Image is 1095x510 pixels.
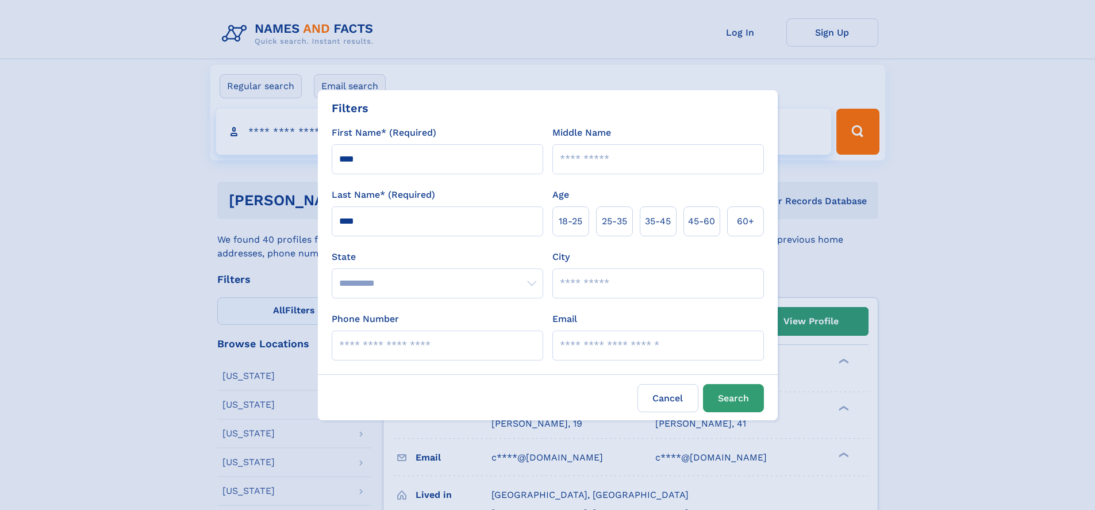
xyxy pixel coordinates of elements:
label: City [552,250,570,264]
span: 25‑35 [602,214,627,228]
span: 35‑45 [645,214,671,228]
span: 60+ [737,214,754,228]
button: Search [703,384,764,412]
span: 18‑25 [559,214,582,228]
label: Cancel [637,384,698,412]
label: Last Name* (Required) [332,188,435,202]
div: Filters [332,99,368,117]
span: 45‑60 [688,214,715,228]
label: Email [552,312,577,326]
label: State [332,250,543,264]
label: Middle Name [552,126,611,140]
label: Phone Number [332,312,399,326]
label: First Name* (Required) [332,126,436,140]
label: Age [552,188,569,202]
